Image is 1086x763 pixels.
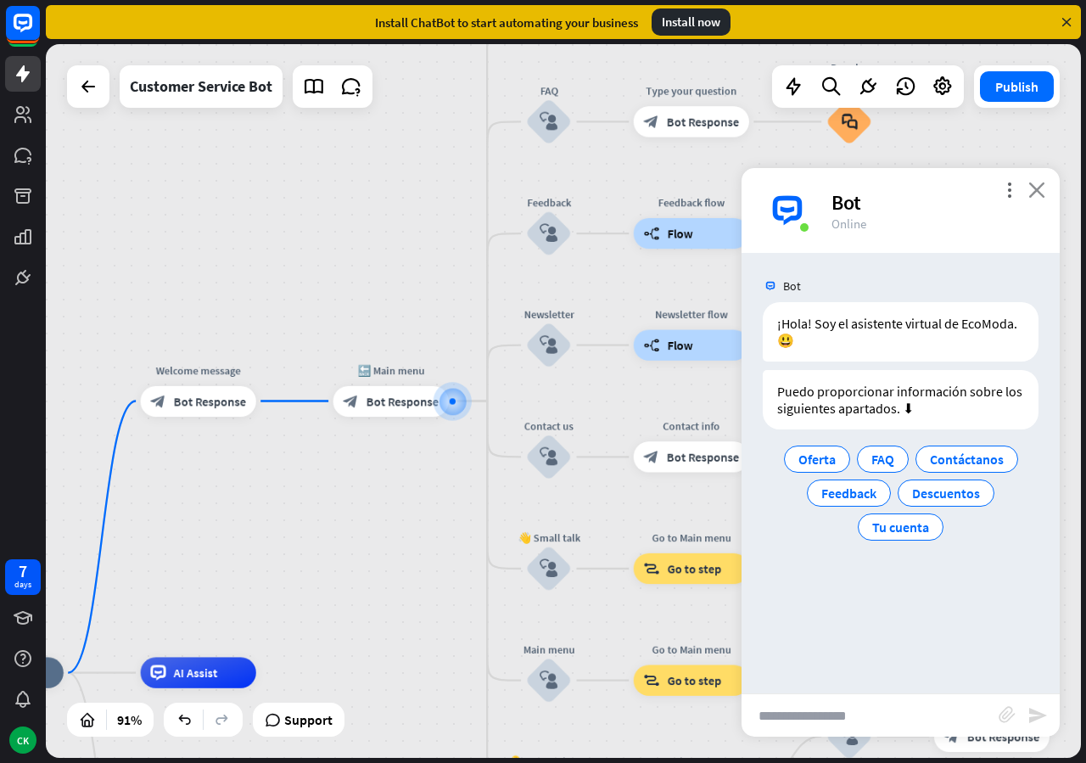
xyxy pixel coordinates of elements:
i: close [1028,182,1045,198]
div: Newsletter flow [622,306,760,322]
i: block_bot_response [343,393,358,408]
span: Go to step [668,673,722,688]
i: block_attachment [999,706,1016,723]
div: Customer Service Bot [130,65,272,108]
span: Bot Response [667,114,739,129]
button: Open LiveChat chat widget [14,7,64,58]
i: block_user_input [540,559,558,578]
i: builder_tree [643,338,659,353]
span: Descuentos [912,485,980,502]
div: 7 [19,564,27,579]
div: CK [9,727,36,754]
span: Bot Response [367,393,439,408]
i: block_user_input [540,112,558,131]
div: Go to Main menu [622,530,760,546]
i: block_user_input [540,224,558,243]
div: Feedback [502,195,595,210]
div: 🔙 Main menu [322,362,460,378]
span: Go to step [668,561,722,576]
div: ¡Hola! Soy el asistente virtual de EcoModa. 😃 [763,302,1038,362]
div: Welcome message [129,362,267,378]
i: block_bot_response [944,728,960,743]
span: Feedback [821,485,876,502]
div: Popular questions [814,60,884,91]
span: AI Assist [174,665,218,680]
div: Go to Main menu [622,642,760,657]
div: FAQ [502,83,595,98]
div: Type your question [622,83,760,98]
div: 👋 Small talk [502,530,595,546]
a: 7 days [5,559,41,595]
i: block_faq [841,113,857,130]
i: block_bot_response [643,449,658,464]
i: block_user_input [840,727,859,746]
div: Contact info [622,418,760,434]
span: Bot Response [967,728,1039,743]
span: Support [284,706,333,733]
i: builder_tree [643,226,659,241]
span: Flow [668,338,693,353]
i: block_goto [643,673,659,688]
i: more_vert [1001,182,1017,198]
div: Online [831,216,1039,232]
div: 91% [112,706,147,733]
span: Oferta [798,451,836,468]
div: Main menu [502,642,595,657]
div: Bot [831,189,1039,216]
span: Tu cuenta [872,519,929,536]
i: block_bot_response [643,114,658,129]
div: Change email [922,698,1061,713]
span: Contáctanos [930,451,1004,468]
div: Puedo proporcionar información sobre los siguientes apartados. ⬇ [763,370,1038,429]
i: block_user_input [540,336,558,355]
button: Publish [980,71,1054,102]
div: Feedback flow [622,195,760,210]
div: days [14,579,31,591]
i: block_goto [643,561,659,576]
div: Install ChatBot to start automating your business [375,14,638,31]
div: Install now [652,8,731,36]
span: FAQ [871,451,894,468]
span: Bot Response [667,449,739,464]
i: block_bot_response [150,393,165,408]
span: Bot [783,278,801,294]
i: block_user_input [540,447,558,466]
i: block_user_input [540,671,558,690]
div: Contact us [502,418,595,434]
span: Flow [668,226,693,241]
i: send [1027,705,1048,726]
div: Newsletter [502,306,595,322]
span: Bot Response [174,393,246,408]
